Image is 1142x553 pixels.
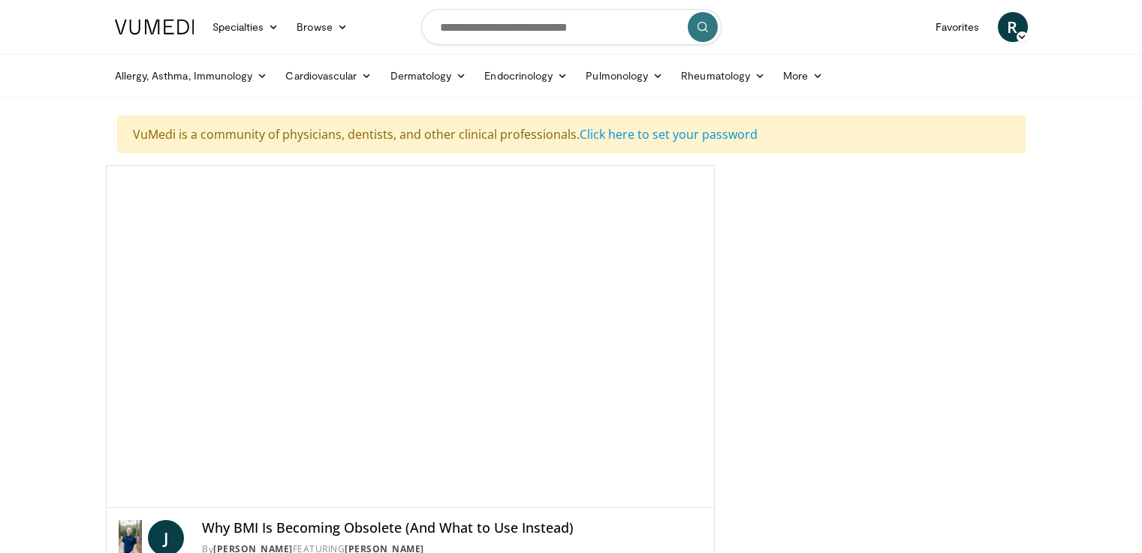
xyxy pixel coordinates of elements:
a: Rheumatology [672,61,774,91]
div: VuMedi is a community of physicians, dentists, and other clinical professionals. [117,116,1026,153]
input: Search topics, interventions [421,9,722,45]
a: Specialties [203,12,288,42]
img: VuMedi Logo [115,20,194,35]
iframe: Advertisement [769,362,994,549]
a: Allergy, Asthma, Immunology [106,61,277,91]
a: R [998,12,1028,42]
a: Cardiovascular [276,61,381,91]
a: Favorites [927,12,989,42]
h4: Why BMI Is Becoming Obsolete (And What to Use Instead) [202,520,702,536]
a: More [774,61,832,91]
a: Pulmonology [577,61,672,91]
a: Browse [288,12,357,42]
video-js: Video Player [107,166,715,508]
a: Dermatology [381,61,476,91]
a: Endocrinology [475,61,577,91]
iframe: Advertisement [769,165,994,353]
a: Click here to set your password [580,126,758,143]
